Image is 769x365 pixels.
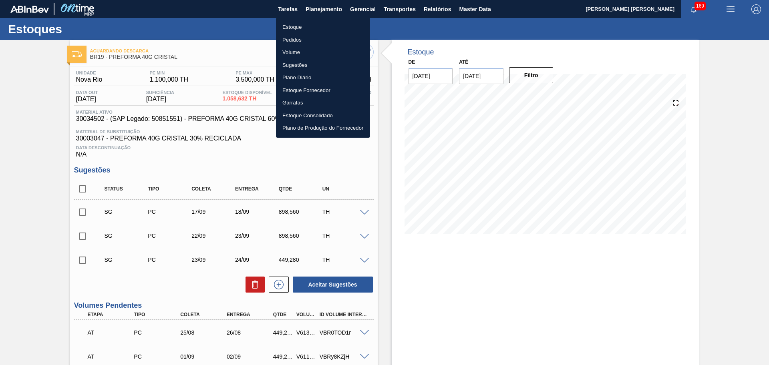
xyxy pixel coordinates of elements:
a: Pedidos [276,34,370,46]
a: Estoque [276,21,370,34]
a: Plano Diário [276,71,370,84]
a: Plano de Produção do Fornecedor [276,122,370,134]
a: Sugestões [276,59,370,72]
a: Garrafas [276,96,370,109]
a: Estoque Consolidado [276,109,370,122]
a: Estoque Fornecedor [276,84,370,97]
a: Volume [276,46,370,59]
